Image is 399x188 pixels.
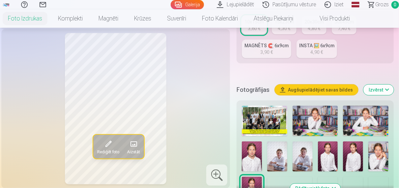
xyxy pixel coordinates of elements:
[242,40,291,58] a: MAGNĒTS 🧲 6x9cm3,90 €
[3,3,10,7] img: /fa1
[375,1,389,9] span: Grozs
[278,25,291,32] div: 4,30 €
[299,42,334,49] div: INSTA 🖼️ 6x9cm
[260,49,273,56] div: 3,90 €
[126,9,159,28] a: Krūzes
[338,25,351,32] div: 7,40 €
[159,9,194,28] a: Suvenīri
[363,85,394,95] button: Izvērst
[237,85,270,94] h5: Fotogrāfijas
[275,85,358,95] button: Augšupielādējiet savas bildes
[97,149,119,155] span: Rediģēt foto
[194,9,246,28] a: Foto kalendāri
[244,42,289,49] div: MAGNĒTS 🧲 6x9cm
[127,149,140,155] span: Aizstāt
[50,9,91,28] a: Komplekti
[311,49,323,56] div: 4,90 €
[301,9,358,28] a: Visi produkti
[297,40,337,58] a: INSTA 🖼️ 6x9cm4,90 €
[91,9,126,28] a: Magnēti
[93,135,123,159] button: Rediģēt foto
[123,135,144,159] button: Aizstāt
[391,1,399,9] span: 0
[248,25,261,32] div: 3,60 €
[246,9,301,28] a: Atslēgu piekariņi
[308,25,321,32] div: 4,80 €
